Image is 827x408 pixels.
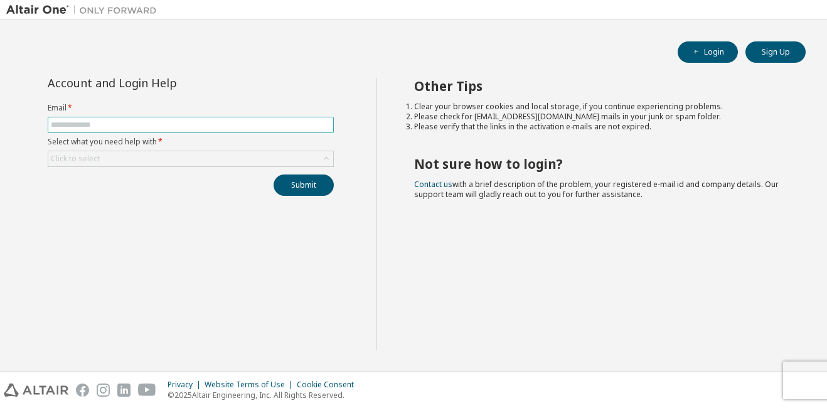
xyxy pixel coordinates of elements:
span: with a brief description of the problem, your registered e-mail id and company details. Our suppo... [414,179,779,200]
h2: Not sure how to login? [414,156,784,172]
button: Login [678,41,738,63]
p: © 2025 Altair Engineering, Inc. All Rights Reserved. [168,390,361,400]
div: Click to select [48,151,333,166]
li: Clear your browser cookies and local storage, if you continue experiencing problems. [414,102,784,112]
img: facebook.svg [76,384,89,397]
label: Email [48,103,334,113]
button: Submit [274,174,334,196]
a: Contact us [414,179,452,190]
img: instagram.svg [97,384,110,397]
img: Altair One [6,4,163,16]
img: altair_logo.svg [4,384,68,397]
label: Select what you need help with [48,137,334,147]
button: Sign Up [745,41,806,63]
h2: Other Tips [414,78,784,94]
div: Website Terms of Use [205,380,297,390]
li: Please verify that the links in the activation e-mails are not expired. [414,122,784,132]
div: Cookie Consent [297,380,361,390]
div: Privacy [168,380,205,390]
li: Please check for [EMAIL_ADDRESS][DOMAIN_NAME] mails in your junk or spam folder. [414,112,784,122]
div: Click to select [51,154,100,164]
img: linkedin.svg [117,384,131,397]
div: Account and Login Help [48,78,277,88]
img: youtube.svg [138,384,156,397]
